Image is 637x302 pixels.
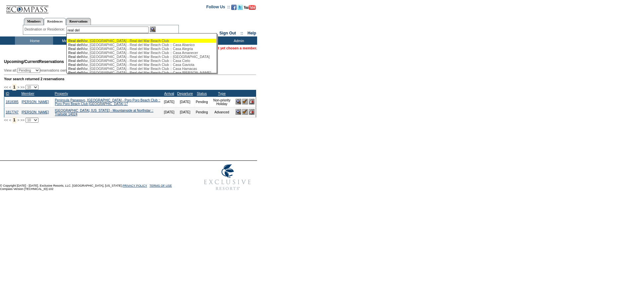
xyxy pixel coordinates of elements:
a: Help [248,31,256,35]
span: You have not yet chosen a member. [197,46,257,50]
div: Destination or Residence: [25,27,66,32]
div: Mar, [GEOGRAPHIC_DATA] - Real del Mar Beach Club :: Casa Alegria [68,47,214,51]
img: Cancel Reservation [249,99,254,104]
span: >> [20,118,24,122]
div: Mar, [GEOGRAPHIC_DATA] - Real del Mar Beach Club :: Casa [PERSON_NAME] [68,71,214,75]
td: Advanced [209,107,234,117]
a: Residences [44,18,66,25]
div: Mar, [GEOGRAPHIC_DATA] - Real del Mar Beach Club :: Casa Hamacas [68,67,214,71]
td: Follow Us :: [206,4,230,12]
div: Mar, [GEOGRAPHIC_DATA] - Real del Mar Beach Club :: Casa Cielo [68,59,214,63]
a: [PERSON_NAME] [22,110,49,114]
a: Departure [177,91,193,95]
a: 1818385 [6,100,19,104]
td: Pending [194,97,209,107]
span: << [4,118,8,122]
td: Home [15,36,53,45]
span: Real del [68,43,82,47]
a: Peninsula Papagayo, [GEOGRAPHIC_DATA] - Poro Poro Beach Club :: Poro Poro Beach Club [GEOGRAPHIC_... [55,98,160,106]
a: Become our fan on Facebook [231,7,237,11]
span: Real del [68,51,82,55]
div: Mar, [GEOGRAPHIC_DATA] - Real del Mar Beach Club :: Casa Abanico [68,43,214,47]
span: Real del [68,67,82,71]
img: Subscribe to our YouTube Channel [244,5,256,10]
div: Your search returned 2 reservations [4,77,256,81]
a: Members [24,18,44,25]
td: Admin [219,36,257,45]
a: ID [6,91,9,95]
a: Reservations [66,18,91,25]
a: Member [21,91,34,95]
a: PRIVACY POLICY [122,184,147,187]
a: Type [218,91,226,95]
td: Non-priority Holiday [209,97,234,107]
span: << [4,85,8,89]
a: Status [197,91,207,95]
img: b_view.gif [150,27,156,32]
span: 1 [12,84,17,91]
span: Reservations [4,59,64,64]
img: Cancel Reservation [249,109,254,115]
img: Confirm Reservation [242,109,248,115]
span: Real del [68,47,82,51]
span: > [17,118,19,122]
img: Follow us on Twitter [238,5,243,10]
div: Mar, [GEOGRAPHIC_DATA] - Real del Mar Beach Club :: [GEOGRAPHIC_DATA] [68,55,214,59]
span: > [17,85,19,89]
img: View Reservation [236,99,241,104]
a: Arrival [164,91,174,95]
span: Real del [68,59,82,63]
span: < [9,85,11,89]
a: Subscribe to our YouTube Channel [244,7,256,11]
td: Memberships [53,36,91,45]
td: Pending [194,107,209,117]
a: Follow us on Twitter [238,7,243,11]
a: [GEOGRAPHIC_DATA], [US_STATE] - Mountainside at Northstar :: Trailside 14024 [55,109,153,116]
img: Confirm Reservation [242,99,248,104]
span: 1 [12,117,17,123]
span: < [9,118,11,122]
img: Become our fan on Facebook [231,5,237,10]
td: [DATE] [176,97,194,107]
td: [DATE] [163,107,176,117]
span: Real del [68,55,82,59]
a: 1817747 [6,110,19,114]
a: [PERSON_NAME] [22,100,49,104]
span: >> [20,85,24,89]
img: View Reservation [236,109,241,115]
td: [DATE] [163,97,176,107]
span: Real del [68,39,82,43]
a: TERMS OF USE [150,184,172,187]
span: Upcoming/Current [4,59,39,64]
td: [DATE] [176,107,194,117]
div: Mar, [GEOGRAPHIC_DATA] - Real del Mar Beach Club :: Casa Gaviota [68,63,214,67]
a: Sign Out [219,31,236,35]
div: View all: reservations owned by: [4,68,169,73]
span: :: [241,31,243,35]
span: Real del [68,63,82,67]
div: Mar, [GEOGRAPHIC_DATA] - Real del Mar Beach Club :: Casa Amanecer [68,51,214,55]
div: Mar, [GEOGRAPHIC_DATA] - Real del Mar Beach Club [68,39,214,43]
img: Exclusive Resorts [198,161,257,194]
span: Real del [68,71,82,75]
a: Property [55,91,68,95]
